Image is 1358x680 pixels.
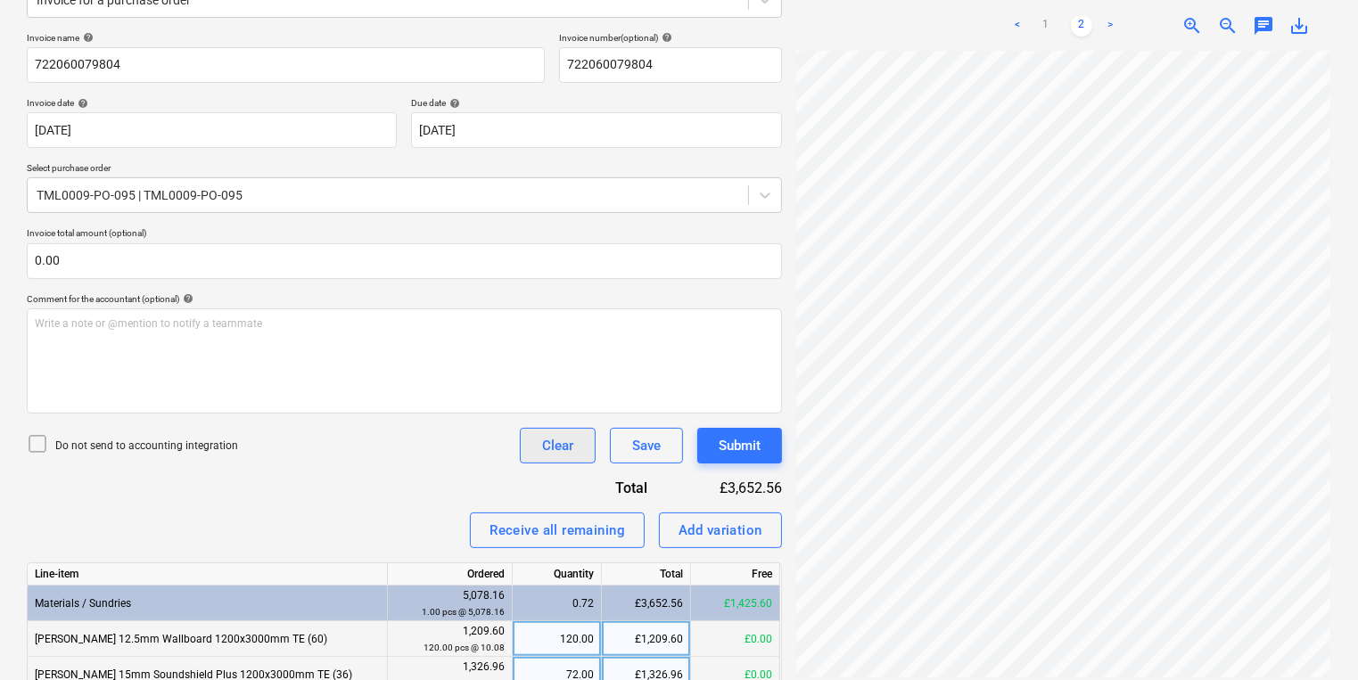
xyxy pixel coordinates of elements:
[395,587,505,620] div: 5,078.16
[422,607,505,617] small: 1.00 pcs @ 5,078.16
[691,563,780,586] div: Free
[691,586,780,621] div: £1,425.60
[513,563,602,586] div: Quantity
[602,621,691,657] div: £1,209.60
[542,434,573,457] div: Clear
[719,434,761,457] div: Submit
[411,97,781,109] div: Due date
[632,434,661,457] div: Save
[602,563,691,586] div: Total
[659,512,782,548] button: Add variation
[27,47,545,83] input: Invoice name
[388,563,513,586] div: Ordered
[490,519,625,542] div: Receive all remaining
[27,293,782,305] div: Comment for the accountant (optional)
[446,98,460,109] span: help
[610,428,683,463] button: Save
[691,621,780,657] div: £0.00
[550,478,677,498] div: Total
[27,243,782,279] input: Invoice total amount (optional)
[1269,594,1358,680] iframe: Chat Widget
[55,438,238,454] p: Do not send to accounting integration
[520,621,594,657] div: 120.00
[658,32,672,43] span: help
[74,98,88,109] span: help
[470,512,645,548] button: Receive all remaining
[35,597,131,610] span: Materials / Sundries
[520,586,594,621] div: 0.72
[79,32,94,43] span: help
[411,112,781,148] input: Due date not specified
[602,586,691,621] div: £3,652.56
[424,643,505,652] small: 120.00 pcs @ 10.08
[679,519,762,542] div: Add variation
[28,563,388,586] div: Line-item
[27,97,397,109] div: Invoice date
[559,32,782,44] div: Invoice number (optional)
[27,227,782,242] p: Invoice total amount (optional)
[27,32,545,44] div: Invoice name
[559,47,782,83] input: Invoice number
[677,478,782,498] div: £3,652.56
[28,621,388,657] div: [PERSON_NAME] 12.5mm Wallboard 1200x3000mm TE (60)
[520,428,596,463] button: Clear
[27,112,397,148] input: Invoice date not specified
[697,428,782,463] button: Submit
[395,623,505,656] div: 1,209.60
[179,293,193,304] span: help
[27,162,782,177] p: Select purchase order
